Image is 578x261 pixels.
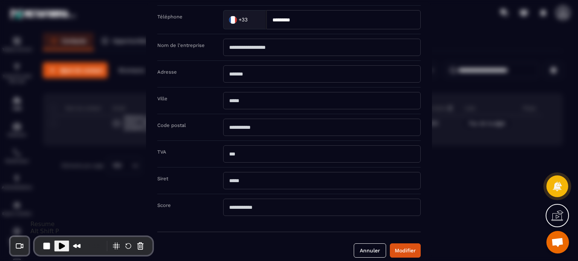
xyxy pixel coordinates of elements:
[157,14,183,20] label: Téléphone
[157,176,168,181] label: Siret
[157,96,167,101] label: Ville
[157,122,186,128] label: Code postal
[546,231,569,253] div: Ouvrir le chat
[390,243,421,258] button: Modifier
[223,10,266,29] div: Search for option
[354,243,386,258] button: Annuler
[157,69,177,75] label: Adresse
[249,14,259,25] input: Search for option
[225,12,240,27] img: Country Flag
[157,42,205,48] label: Nom de l'entreprise
[157,202,171,208] label: Score
[239,16,248,23] span: +33
[157,149,166,155] label: TVA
